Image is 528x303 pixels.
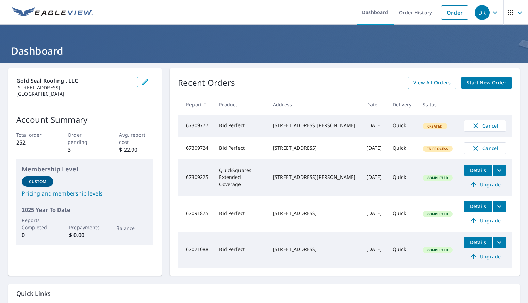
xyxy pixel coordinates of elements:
[29,179,47,185] p: Custom
[16,138,51,147] p: 252
[464,142,506,154] button: Cancel
[468,203,488,209] span: Details
[461,77,512,89] a: Start New Order
[16,114,153,126] p: Account Summary
[119,146,153,154] p: $ 22.90
[417,95,459,115] th: Status
[267,95,361,115] th: Address
[16,85,132,91] p: [STREET_ADDRESS]
[178,137,214,159] td: 67309724
[8,44,520,58] h1: Dashboard
[214,115,267,137] td: Bid Perfect
[22,231,53,239] p: 0
[273,145,356,151] div: [STREET_ADDRESS]
[464,251,506,262] a: Upgrade
[467,79,506,87] span: Start New Order
[69,231,101,239] p: $ 0.00
[273,122,356,129] div: [STREET_ADDRESS][PERSON_NAME]
[423,248,452,252] span: Completed
[68,131,102,146] p: Order pending
[361,137,387,159] td: [DATE]
[464,237,492,248] button: detailsBtn-67021088
[22,206,148,214] p: 2025 Year To Date
[273,174,356,181] div: [STREET_ADDRESS][PERSON_NAME]
[214,196,267,232] td: Bid Perfect
[387,95,417,115] th: Delivery
[468,181,502,189] span: Upgrade
[475,5,490,20] div: DR
[178,196,214,232] td: 67091875
[361,95,387,115] th: Date
[214,95,267,115] th: Product
[441,5,468,20] a: Order
[22,165,148,174] p: Membership Level
[273,246,356,253] div: [STREET_ADDRESS]
[22,217,53,231] p: Reports Completed
[178,232,214,268] td: 67021088
[413,79,451,87] span: View All Orders
[423,146,452,151] span: In Process
[214,232,267,268] td: Bid Perfect
[68,146,102,154] p: 3
[468,217,502,225] span: Upgrade
[178,115,214,137] td: 67309777
[492,201,506,212] button: filesDropdownBtn-67091875
[468,253,502,261] span: Upgrade
[16,131,51,138] p: Total order
[16,91,132,97] p: [GEOGRAPHIC_DATA]
[464,165,492,176] button: detailsBtn-67309225
[387,137,417,159] td: Quick
[492,237,506,248] button: filesDropdownBtn-67021088
[119,131,153,146] p: Avg. report cost
[214,137,267,159] td: Bid Perfect
[423,212,452,216] span: Completed
[116,224,148,232] p: Balance
[387,159,417,196] td: Quick
[387,115,417,137] td: Quick
[468,239,488,246] span: Details
[16,289,512,298] p: Quick Links
[423,175,452,180] span: Completed
[361,115,387,137] td: [DATE]
[361,159,387,196] td: [DATE]
[387,196,417,232] td: Quick
[214,159,267,196] td: QuickSquares Extended Coverage
[178,95,214,115] th: Report #
[16,77,132,85] p: Gold Seal Roofing , LLC
[492,165,506,176] button: filesDropdownBtn-67309225
[464,120,506,132] button: Cancel
[178,159,214,196] td: 67309225
[468,167,488,173] span: Details
[471,144,499,152] span: Cancel
[361,232,387,268] td: [DATE]
[12,7,93,18] img: EV Logo
[423,124,447,129] span: Created
[464,179,506,190] a: Upgrade
[471,122,499,130] span: Cancel
[22,189,148,198] a: Pricing and membership levels
[464,215,506,226] a: Upgrade
[387,232,417,268] td: Quick
[464,201,492,212] button: detailsBtn-67091875
[273,210,356,217] div: [STREET_ADDRESS]
[178,77,235,89] p: Recent Orders
[408,77,456,89] a: View All Orders
[69,224,101,231] p: Prepayments
[361,196,387,232] td: [DATE]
